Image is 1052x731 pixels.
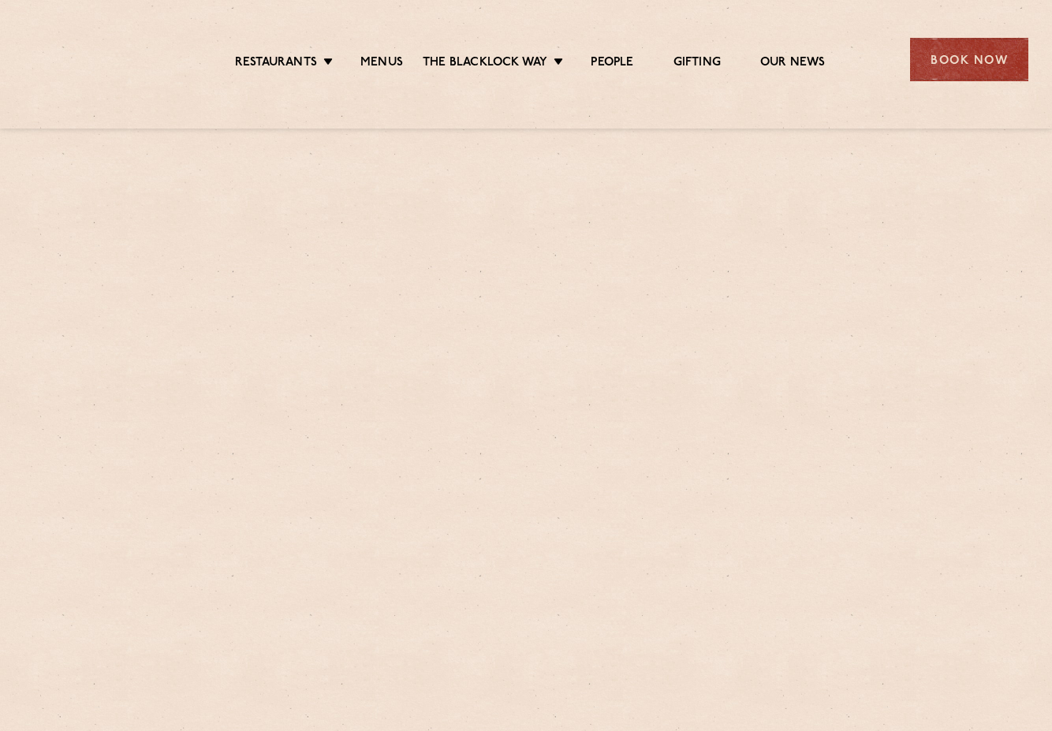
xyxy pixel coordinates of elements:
[760,55,826,73] a: Our News
[673,55,721,73] a: Gifting
[360,55,403,73] a: Menus
[423,55,547,73] a: The Blacklock Way
[235,55,317,73] a: Restaurants
[591,55,633,73] a: People
[910,38,1028,81] div: Book Now
[24,15,158,105] img: svg%3E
